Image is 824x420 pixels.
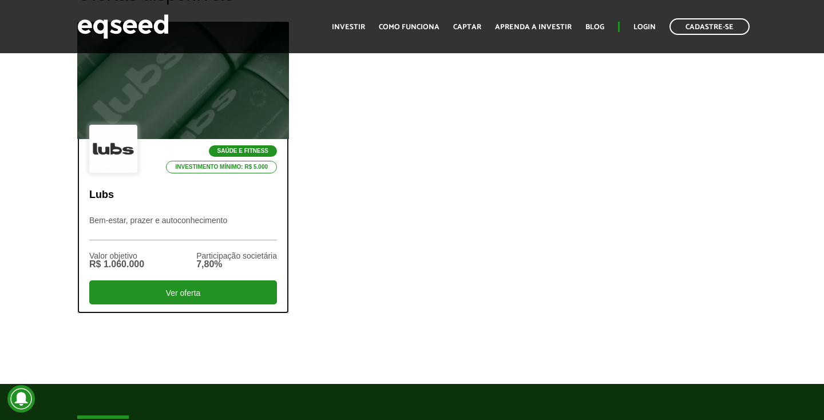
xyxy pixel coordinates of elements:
[89,216,277,240] p: Bem-estar, prazer e autoconhecimento
[585,23,604,31] a: Blog
[332,23,365,31] a: Investir
[77,11,169,42] img: EqSeed
[633,23,656,31] a: Login
[89,280,277,304] div: Ver oferta
[495,23,572,31] a: Aprenda a investir
[89,260,144,269] div: R$ 1.060.000
[89,189,277,201] p: Lubs
[453,23,481,31] a: Captar
[89,252,144,260] div: Valor objetivo
[379,23,439,31] a: Como funciona
[209,145,277,157] p: Saúde e Fitness
[669,18,750,35] a: Cadastre-se
[196,260,277,269] div: 7,80%
[77,22,289,313] a: Saúde e Fitness Investimento mínimo: R$ 5.000 Lubs Bem-estar, prazer e autoconhecimento Valor obj...
[196,252,277,260] div: Participação societária
[166,161,277,173] p: Investimento mínimo: R$ 5.000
